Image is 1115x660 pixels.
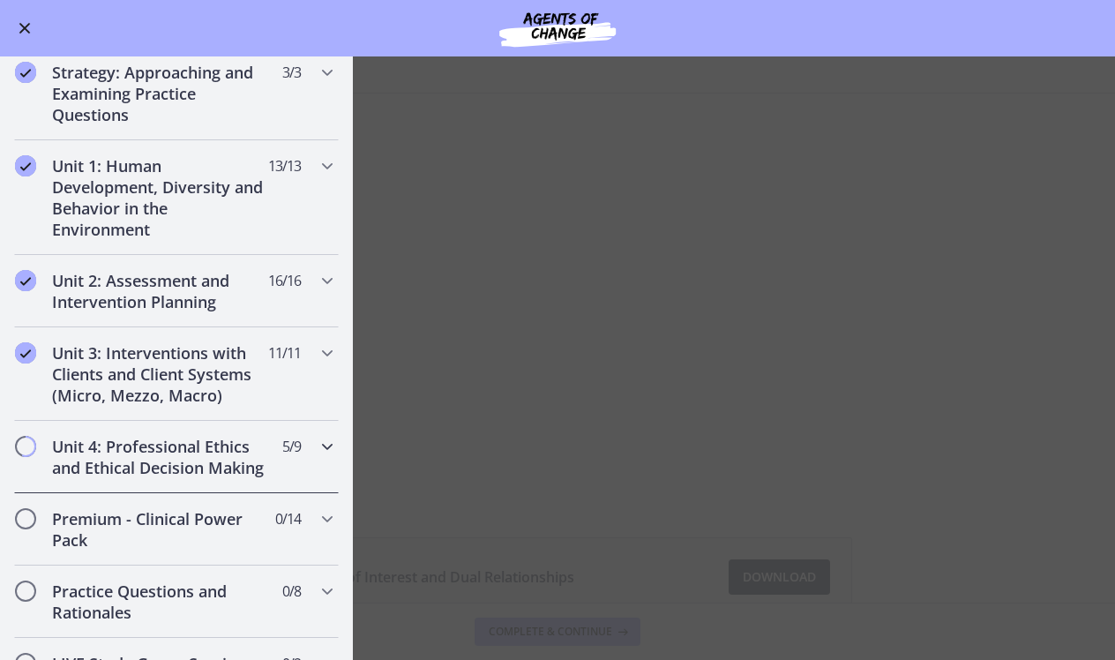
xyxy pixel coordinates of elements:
[52,342,267,406] h2: Unit 3: Interventions with Clients and Client Systems (Micro, Mezzo, Macro)
[268,155,301,176] span: 13 / 13
[452,7,663,49] img: Agents of Change
[282,62,301,83] span: 3 / 3
[52,436,267,478] h2: Unit 4: Professional Ethics and Ethical Decision Making
[52,270,267,312] h2: Unit 2: Assessment and Intervention Planning
[52,62,267,125] h2: Strategy: Approaching and Examining Practice Questions
[14,18,35,39] button: Enable menu
[52,581,267,623] h2: Practice Questions and Rationales
[52,508,267,551] h2: Premium - Clinical Power Pack
[282,581,301,602] span: 0 / 8
[268,270,301,291] span: 16 / 16
[15,270,36,291] i: Completed
[282,436,301,457] span: 5 / 9
[15,342,36,364] i: Completed
[275,508,301,529] span: 0 / 14
[15,62,36,83] i: Completed
[268,342,301,364] span: 11 / 11
[52,155,267,240] h2: Unit 1: Human Development, Diversity and Behavior in the Environment
[15,155,36,176] i: Completed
